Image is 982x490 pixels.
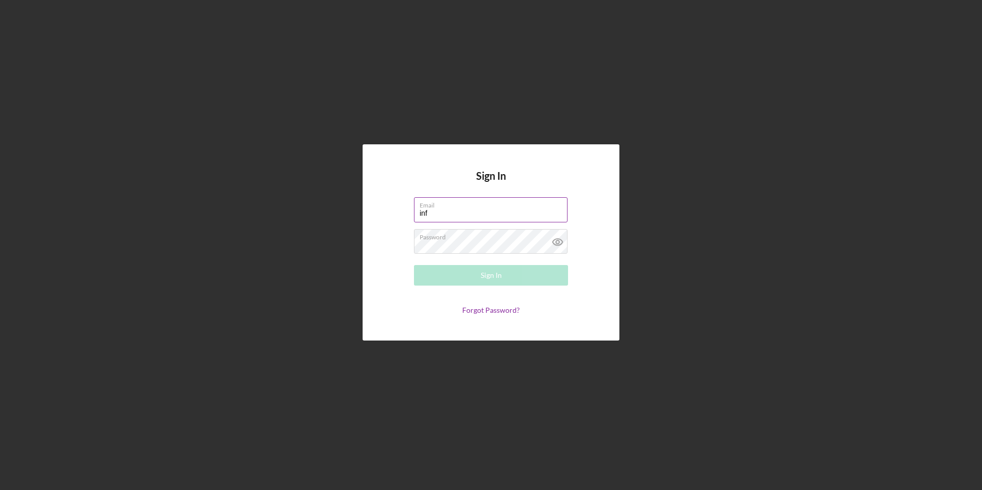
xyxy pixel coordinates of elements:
[420,198,568,209] label: Email
[481,265,502,286] div: Sign In
[462,306,520,314] a: Forgot Password?
[420,230,568,241] label: Password
[414,265,568,286] button: Sign In
[476,170,506,197] h4: Sign In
